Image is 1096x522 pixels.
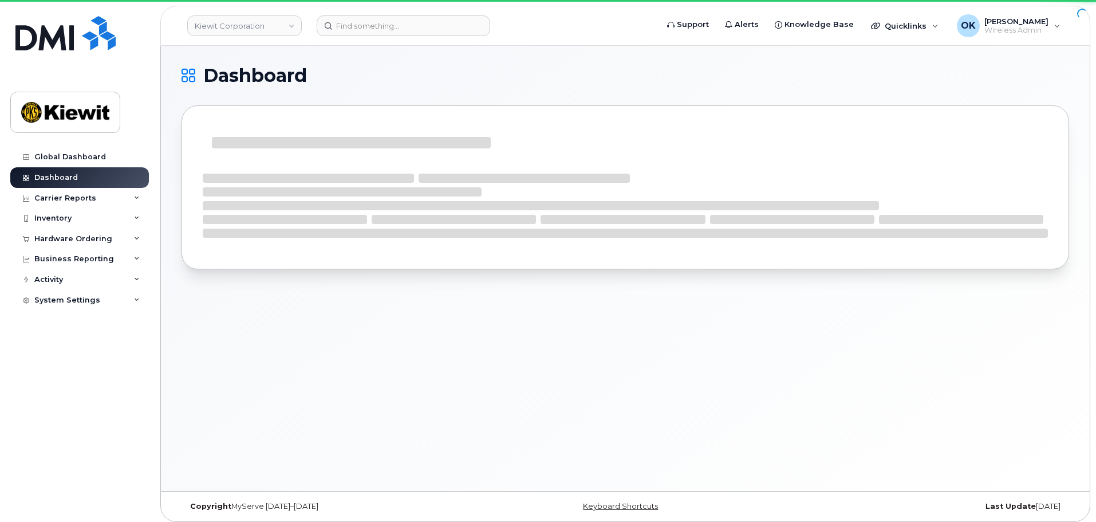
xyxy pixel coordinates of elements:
[182,502,478,511] div: MyServe [DATE]–[DATE]
[583,502,658,511] a: Keyboard Shortcuts
[203,67,307,84] span: Dashboard
[190,502,231,511] strong: Copyright
[773,502,1069,511] div: [DATE]
[985,502,1036,511] strong: Last Update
